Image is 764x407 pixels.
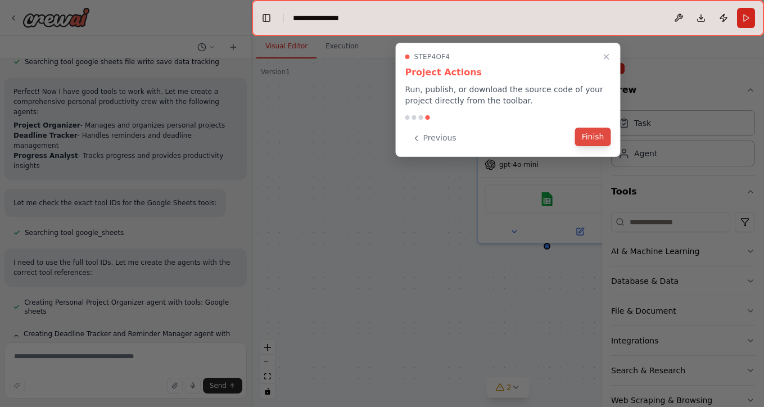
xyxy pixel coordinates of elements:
[259,10,274,26] button: Hide left sidebar
[414,52,450,61] span: Step 4 of 4
[600,50,613,64] button: Close walkthrough
[405,84,611,106] p: Run, publish, or download the source code of your project directly from the toolbar.
[575,128,611,146] button: Finish
[405,66,611,79] h3: Project Actions
[405,129,463,147] button: Previous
